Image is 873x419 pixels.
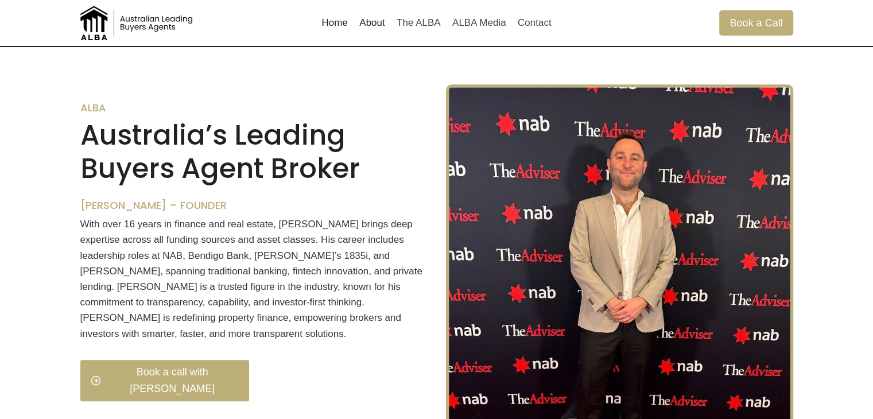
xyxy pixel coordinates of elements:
h2: Australia’s Leading Buyers Agent Broker [80,119,428,185]
a: Book a Call [719,10,793,35]
nav: Primary Navigation [316,9,557,37]
span: Book a call with [PERSON_NAME] [106,364,239,397]
a: The ALBA [391,9,447,37]
h6: [PERSON_NAME] – Founder [80,199,428,212]
a: About [354,9,391,37]
a: Book a call with [PERSON_NAME] [80,360,250,401]
p: With over 16 years in finance and real estate, [PERSON_NAME] brings deep expertise across all fun... [80,216,428,342]
a: ALBA Media [447,9,512,37]
h6: ALBA [80,102,428,114]
img: Australian Leading Buyers Agents [80,6,195,40]
a: Home [316,9,354,37]
a: Contact [512,9,557,37]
